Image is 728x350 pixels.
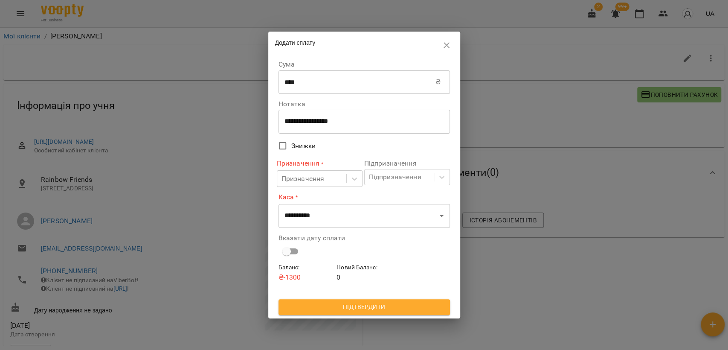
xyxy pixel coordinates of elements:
span: Знижки [291,141,316,151]
h6: Новий Баланс : [336,263,392,272]
label: Каса [278,192,450,202]
p: ₴ -1300 [278,272,334,283]
label: Вказати дату сплати [278,235,450,242]
div: Підпризначення [369,172,421,182]
label: Нотатка [278,101,450,108]
p: ₴ [435,77,440,87]
label: Підпризначення [364,160,450,167]
span: Додати сплату [275,39,316,46]
span: Підтвердити [285,302,443,312]
div: Призначення [281,174,325,184]
h6: Баланс : [278,263,334,272]
div: 0 [335,261,393,284]
label: Призначення [277,159,363,169]
button: Підтвердити [278,299,450,315]
label: Сума [278,61,450,68]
